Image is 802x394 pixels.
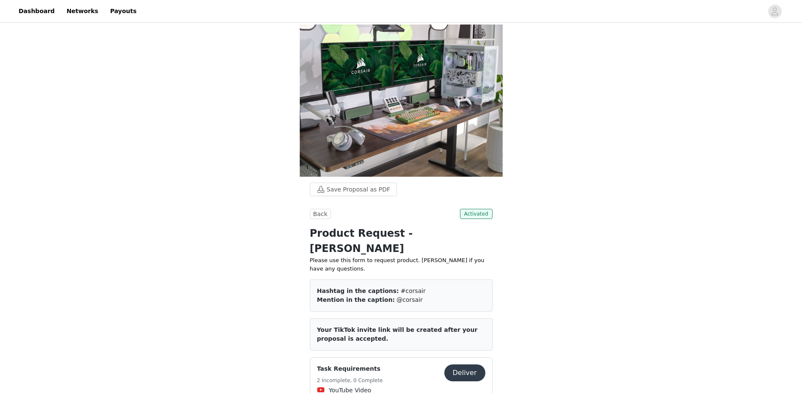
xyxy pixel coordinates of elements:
p: Please use this form to request product. [PERSON_NAME] if you have any questions. [310,256,493,273]
button: Back [310,209,331,219]
span: Activated [460,209,493,219]
button: Save Proposal as PDF [310,183,397,196]
a: Dashboard [14,2,60,21]
span: Hashtag in the captions: [317,287,399,294]
a: Payouts [105,2,142,21]
h4: Task Requirements [317,364,383,373]
h5: 2 Incomplete, 0 Complete [317,377,383,384]
h1: Product Request - [PERSON_NAME] [310,226,493,256]
span: Mention in the caption: [317,296,395,303]
span: #corsair [401,287,426,294]
span: @corsair [397,296,423,303]
div: avatar [771,5,779,18]
span: Your TikTok invite link will be created after your proposal is accepted. [317,326,478,342]
button: Deliver [444,364,485,381]
a: Networks [61,2,103,21]
img: campaign image [300,25,503,177]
